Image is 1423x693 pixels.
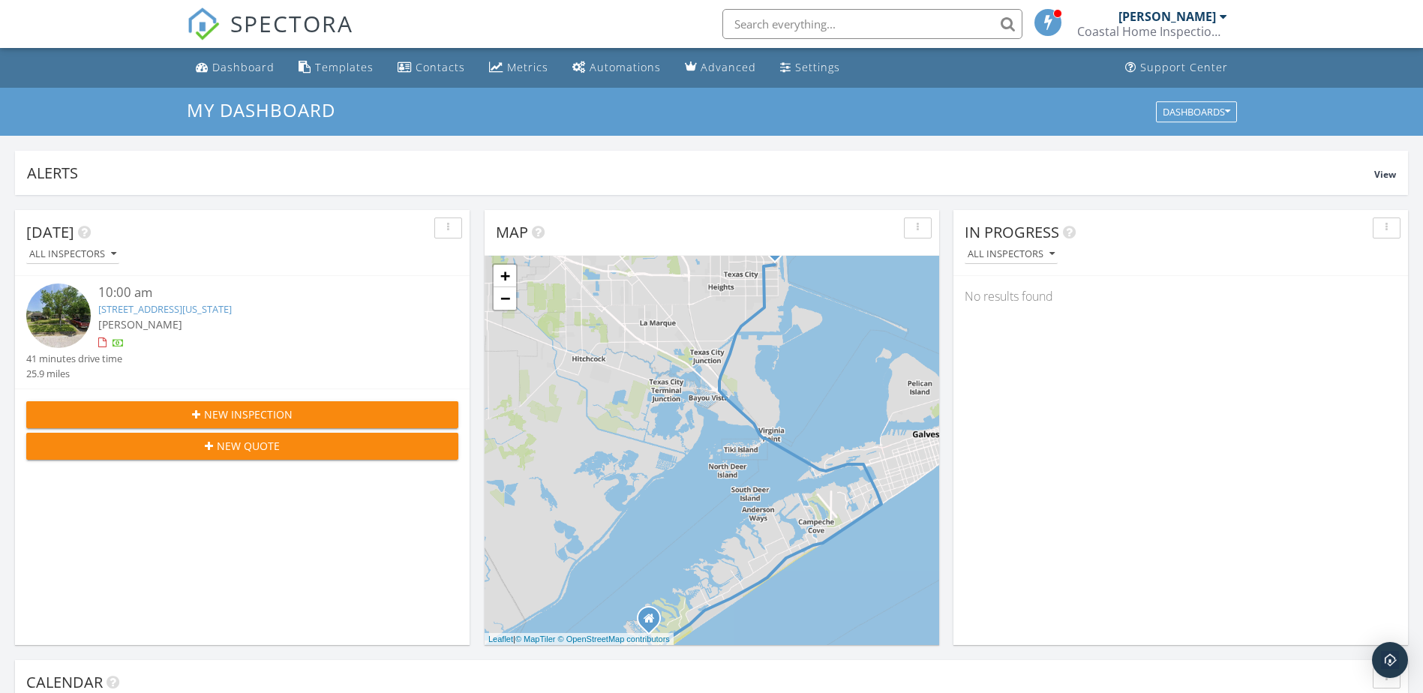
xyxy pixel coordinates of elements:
[26,283,458,381] a: 10:00 am [STREET_ADDRESS][US_STATE] [PERSON_NAME] 41 minutes drive time 25.9 miles
[496,222,528,242] span: Map
[1118,9,1216,24] div: [PERSON_NAME]
[590,60,661,74] div: Automations
[98,317,182,331] span: [PERSON_NAME]
[26,222,74,242] span: [DATE]
[392,54,471,82] a: Contacts
[488,634,513,643] a: Leaflet
[416,60,465,74] div: Contacts
[953,276,1408,316] div: No results found
[26,352,122,366] div: 41 minutes drive time
[679,54,762,82] a: Advanced
[187,7,220,40] img: The Best Home Inspection Software - Spectora
[507,60,548,74] div: Metrics
[187,20,353,52] a: SPECTORA
[190,54,281,82] a: Dashboard
[795,60,840,74] div: Settings
[494,287,516,310] a: Zoom out
[965,244,1058,265] button: All Inspectors
[230,7,353,39] span: SPECTORA
[187,97,335,122] span: My Dashboard
[483,54,554,82] a: Metrics
[1077,24,1227,39] div: Coastal Home Inspections-TX
[722,9,1022,39] input: Search everything...
[26,283,91,348] img: streetview
[1163,106,1230,117] div: Dashboards
[1374,168,1396,181] span: View
[701,60,756,74] div: Advanced
[293,54,380,82] a: Templates
[1140,60,1228,74] div: Support Center
[26,244,119,265] button: All Inspectors
[26,401,458,428] button: New Inspection
[558,634,670,643] a: © OpenStreetMap contributors
[26,672,103,692] span: Calendar
[98,302,232,316] a: [STREET_ADDRESS][US_STATE]
[204,406,293,422] span: New Inspection
[774,54,846,82] a: Settings
[315,60,374,74] div: Templates
[1156,101,1237,122] button: Dashboards
[26,367,122,381] div: 25.9 miles
[649,618,658,627] div: 4801 Jolly Roger Rd, Jamaica Beach TX 77554
[515,634,556,643] a: © MapTiler
[566,54,667,82] a: Automations (Basic)
[26,433,458,460] button: New Quote
[27,163,1374,183] div: Alerts
[965,222,1059,242] span: In Progress
[212,60,275,74] div: Dashboard
[1119,54,1234,82] a: Support Center
[485,633,674,646] div: |
[494,265,516,287] a: Zoom in
[29,249,116,259] div: All Inspectors
[1372,642,1408,678] div: Open Intercom Messenger
[217,438,280,454] span: New Quote
[968,249,1055,259] div: All Inspectors
[98,283,422,302] div: 10:00 am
